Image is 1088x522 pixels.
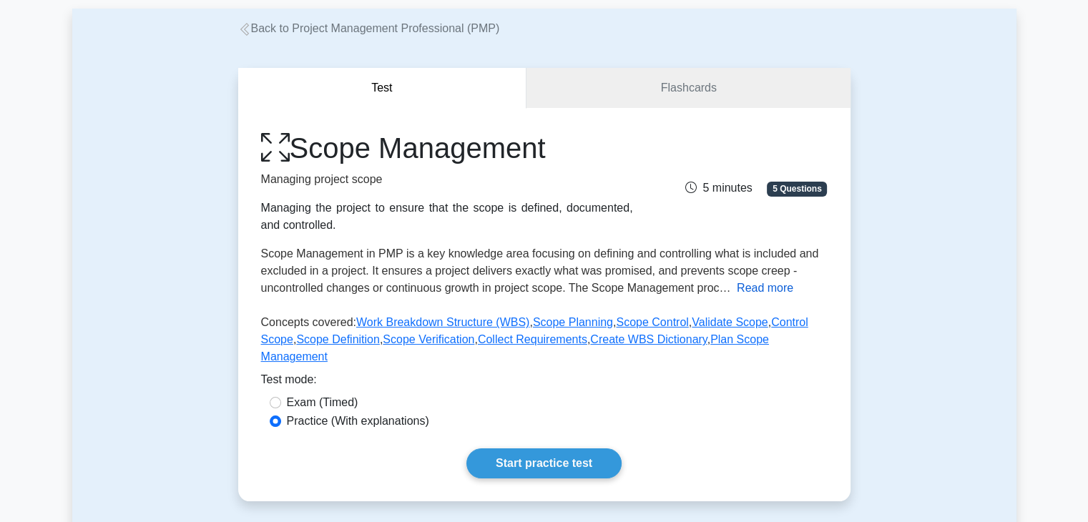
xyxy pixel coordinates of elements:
[590,333,707,345] a: Create WBS Dictionary
[692,316,768,328] a: Validate Scope
[533,316,613,328] a: Scope Planning
[685,182,752,194] span: 5 minutes
[478,333,587,345] a: Collect Requirements
[261,314,828,371] p: Concepts covered: , , , , , , , , ,
[261,371,828,394] div: Test mode:
[767,182,827,196] span: 5 Questions
[261,131,633,165] h1: Scope Management
[466,448,622,478] a: Start practice test
[356,316,529,328] a: Work Breakdown Structure (WBS)
[526,68,850,109] a: Flashcards
[261,247,819,294] span: Scope Management in PMP is a key knowledge area focusing on defining and controlling what is incl...
[238,22,500,34] a: Back to Project Management Professional (PMP)
[287,413,429,430] label: Practice (With explanations)
[261,200,633,234] div: Managing the project to ensure that the scope is defined, documented, and controlled.
[296,333,380,345] a: Scope Definition
[737,280,793,297] button: Read more
[616,316,688,328] a: Scope Control
[287,394,358,411] label: Exam (Timed)
[261,171,633,188] p: Managing project scope
[383,333,474,345] a: Scope Verification
[238,68,527,109] button: Test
